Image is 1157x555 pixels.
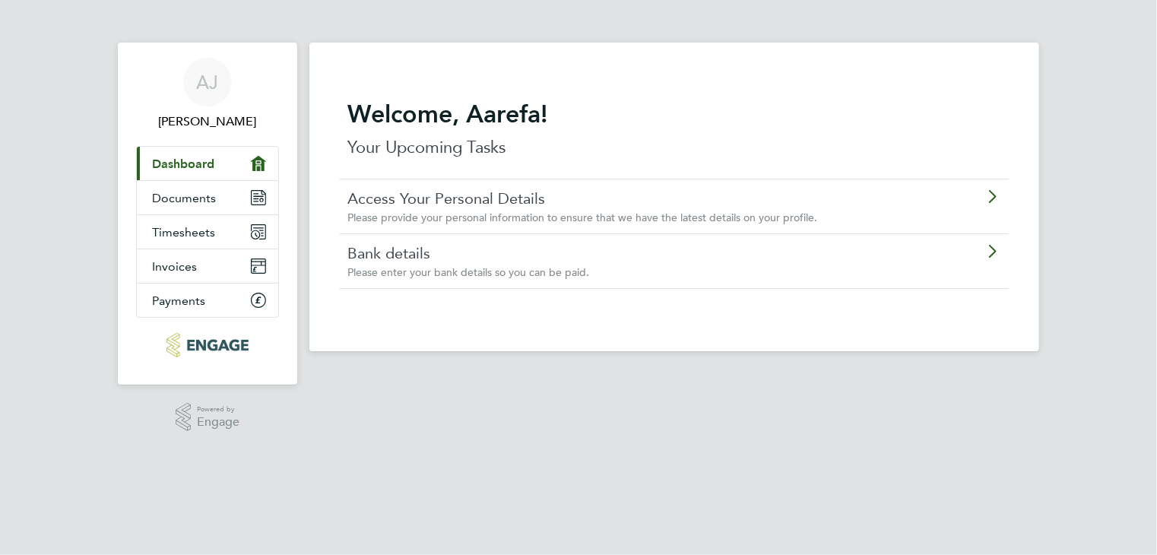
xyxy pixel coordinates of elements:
[137,181,278,214] a: Documents
[136,113,279,131] span: Aarefa Jawadwala
[136,58,279,131] a: AJ[PERSON_NAME]
[197,72,219,92] span: AJ
[137,215,278,249] a: Timesheets
[152,191,216,205] span: Documents
[347,135,1001,160] p: Your Upcoming Tasks
[152,225,215,239] span: Timesheets
[152,259,197,274] span: Invoices
[152,157,214,171] span: Dashboard
[118,43,297,385] nav: Main navigation
[347,211,817,224] span: Please provide your personal information to ensure that we have the latest details on your profile.
[152,293,205,308] span: Payments
[137,249,278,283] a: Invoices
[197,403,239,416] span: Powered by
[136,333,279,357] a: Go to home page
[347,265,589,279] span: Please enter your bank details so you can be paid.
[347,243,915,263] a: Bank details
[137,147,278,180] a: Dashboard
[176,403,240,432] a: Powered byEngage
[347,99,1001,129] h2: Welcome, Aarefa!
[347,189,915,208] a: Access Your Personal Details
[137,284,278,317] a: Payments
[197,416,239,429] span: Engage
[166,333,248,357] img: morganhunt-logo-retina.png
